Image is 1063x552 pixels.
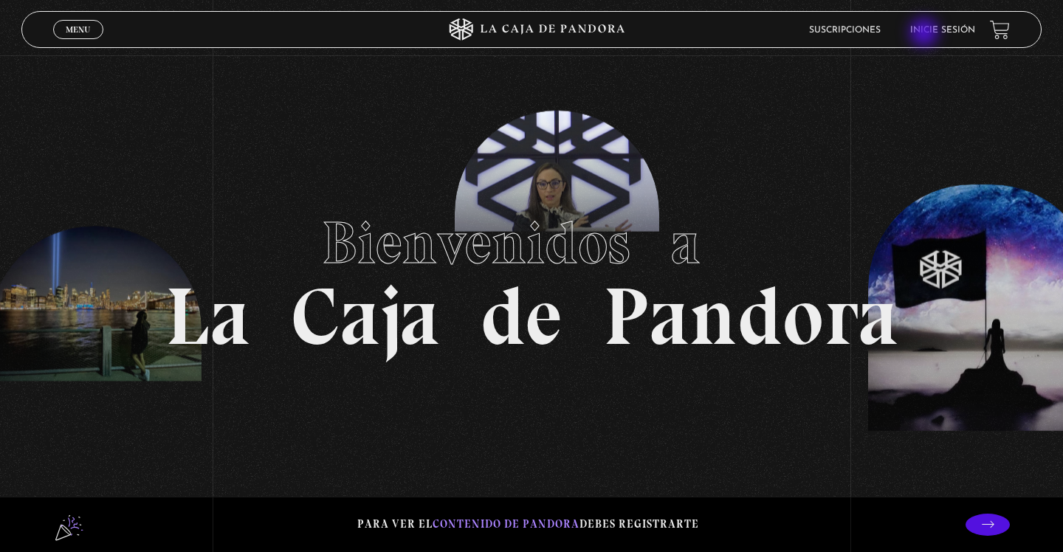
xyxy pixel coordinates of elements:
[910,26,975,35] a: Inicie sesión
[990,19,1010,39] a: View your shopping cart
[61,38,96,48] span: Cerrar
[357,514,699,534] p: Para ver el debes registrarte
[433,517,579,531] span: contenido de Pandora
[66,25,90,34] span: Menu
[809,26,881,35] a: Suscripciones
[165,195,898,357] h1: La Caja de Pandora
[322,207,741,278] span: Bienvenidos a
